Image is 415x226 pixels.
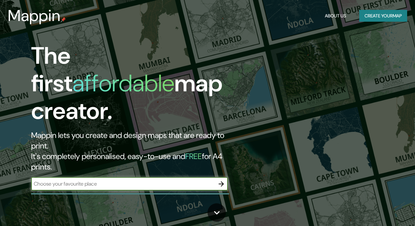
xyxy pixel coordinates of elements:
[31,180,215,188] input: Choose your favourite place
[72,68,174,99] h1: affordable
[359,10,407,22] button: Create yourmap
[8,7,61,25] h3: Mappin
[31,130,239,172] h2: Mappin lets you create and design maps that are ready to print. It's completely personalised, eas...
[185,151,202,161] h5: FREE
[322,10,349,22] button: About Us
[31,42,239,130] h1: The first map creator.
[61,17,66,22] img: mappin-pin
